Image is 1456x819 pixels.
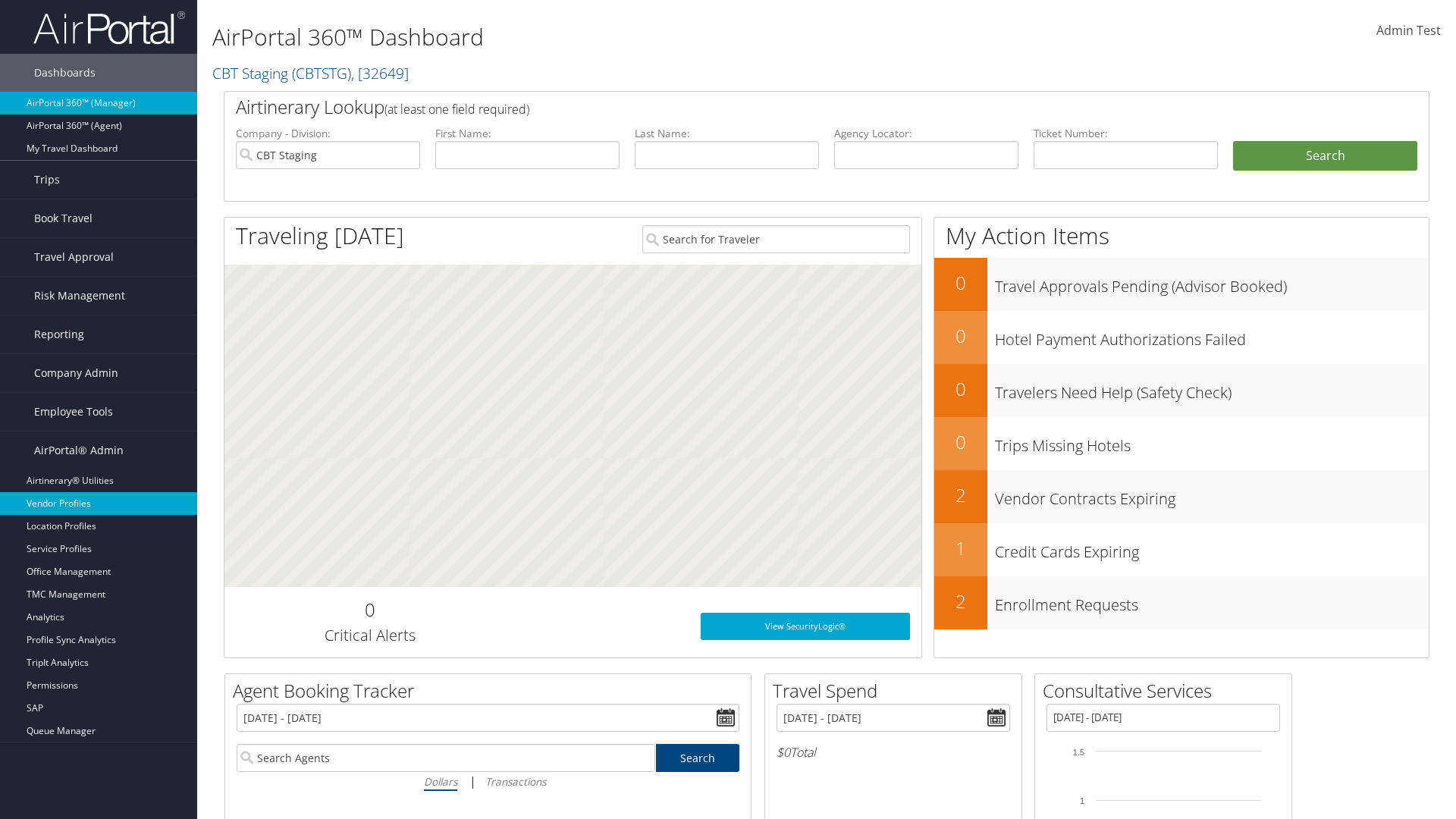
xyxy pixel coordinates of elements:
[236,94,1317,120] h2: Airtinerary Lookup
[773,678,1021,704] h2: Travel Spend
[934,364,1429,417] a: 0Travelers Need Help (Safety Check)
[777,744,1010,761] h6: Total
[34,54,96,92] span: Dashboards
[435,126,620,141] label: First Name:
[642,225,910,253] input: Search for Traveler
[237,772,739,791] div: |
[384,101,529,118] span: (at least one field required)
[995,481,1429,510] h3: Vendor Contracts Expiring
[236,597,504,623] h2: 0
[33,10,185,45] img: airportal-logo.png
[236,126,420,141] label: Company - Division:
[34,277,125,315] span: Risk Management
[1376,22,1441,39] span: Admin Test
[485,774,546,789] i: Transactions
[934,470,1429,523] a: 2Vendor Contracts Expiring
[995,268,1429,297] h3: Travel Approvals Pending (Advisor Booked)
[934,258,1429,311] a: 0Travel Approvals Pending (Advisor Booked)
[995,428,1429,457] h3: Trips Missing Hotels
[237,744,655,772] input: Search Agents
[656,744,740,772] a: Search
[212,63,409,83] a: CBT Staging
[995,322,1429,350] h3: Hotel Payment Authorizations Failed
[934,311,1429,364] a: 0Hotel Payment Authorizations Failed
[34,238,114,276] span: Travel Approval
[934,323,987,349] h2: 0
[635,126,819,141] label: Last Name:
[236,220,404,252] h1: Traveling [DATE]
[34,393,113,431] span: Employee Tools
[233,678,751,704] h2: Agent Booking Tracker
[212,21,1031,53] h1: AirPortal 360™ Dashboard
[995,587,1429,616] h3: Enrollment Requests
[995,375,1429,403] h3: Travelers Need Help (Safety Check)
[934,429,987,455] h2: 0
[934,376,987,402] h2: 0
[934,576,1429,629] a: 2Enrollment Requests
[834,126,1018,141] label: Agency Locator:
[934,270,987,296] h2: 0
[236,625,504,646] h3: Critical Alerts
[351,63,409,83] span: , [ 32649 ]
[1080,796,1084,805] tspan: 1
[701,613,910,640] a: View SecurityLogic®
[34,161,60,199] span: Trips
[1034,126,1218,141] label: Ticket Number:
[34,315,84,353] span: Reporting
[1233,141,1417,171] button: Search
[934,417,1429,470] a: 0Trips Missing Hotels
[934,535,987,561] h2: 1
[934,588,987,614] h2: 2
[34,431,124,469] span: AirPortal® Admin
[1073,748,1084,757] tspan: 1.5
[934,220,1429,252] h1: My Action Items
[1376,8,1441,55] a: Admin Test
[934,482,987,508] h2: 2
[292,63,351,83] span: ( CBTSTG )
[34,199,93,237] span: Book Travel
[34,354,118,392] span: Company Admin
[1043,678,1291,704] h2: Consultative Services
[424,774,457,789] i: Dollars
[995,534,1429,563] h3: Credit Cards Expiring
[777,744,790,761] span: $0
[934,523,1429,576] a: 1Credit Cards Expiring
